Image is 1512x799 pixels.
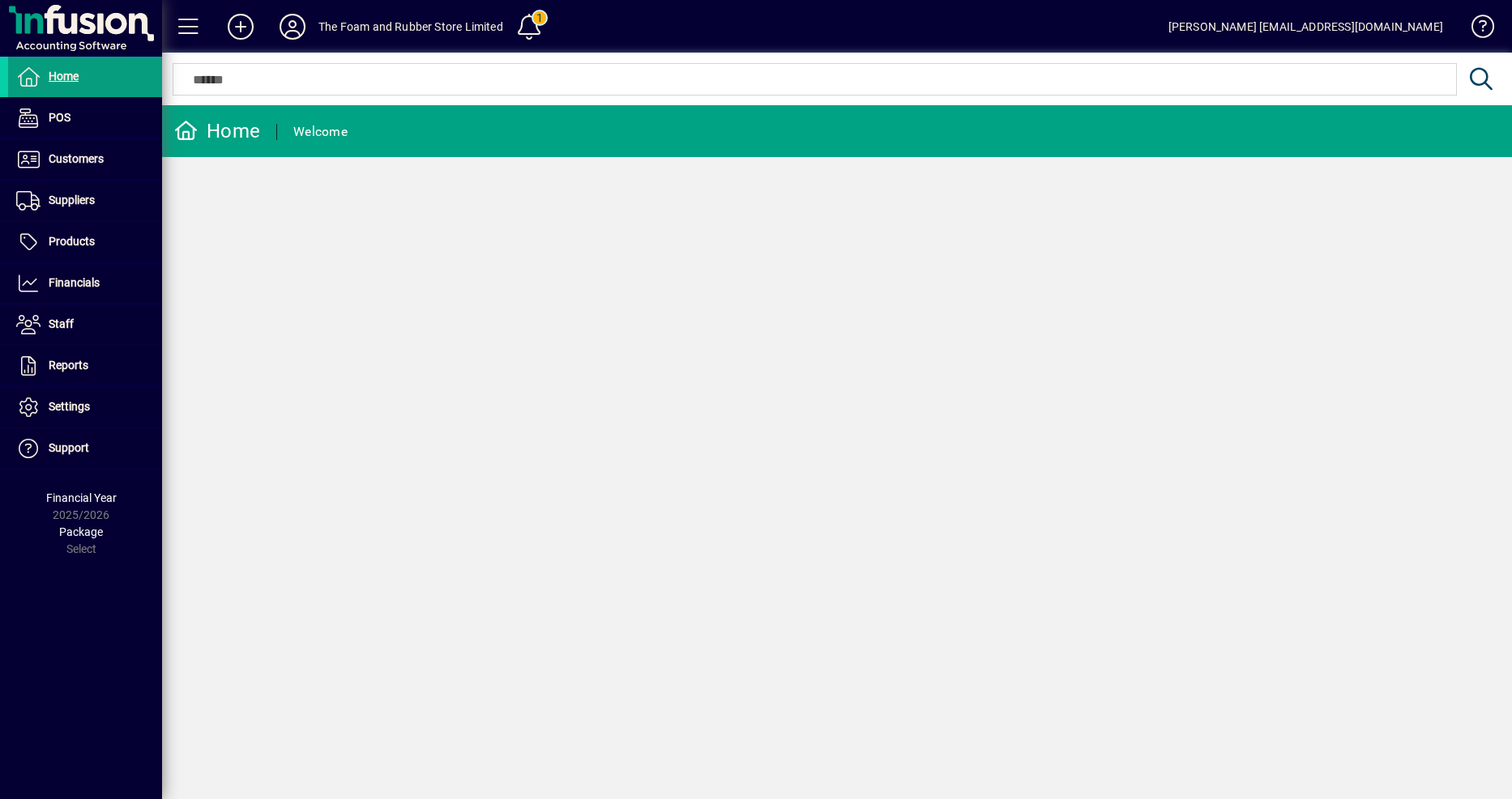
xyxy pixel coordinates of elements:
[267,12,318,41] button: Profile
[49,70,79,83] span: Home
[59,525,103,538] span: Package
[8,263,162,304] a: Financials
[49,276,100,289] span: Financials
[49,235,95,248] span: Products
[49,317,74,330] span: Staff
[49,441,89,454] span: Support
[8,304,162,345] a: Staff
[8,428,162,469] a: Support
[1459,3,1492,56] a: Knowledge Base
[1168,14,1443,40] div: [PERSON_NAME] [EMAIL_ADDRESS][DOMAIN_NAME]
[318,14,503,40] div: The Foam and Rubber Store Limited
[49,152,104,165] span: Customers
[49,359,88,372] span: Reports
[174,118,260,144] div: Home
[49,400,90,413] span: Settings
[8,139,162,180] a: Customers
[8,387,162,427] a: Settings
[8,181,162,221] a: Suppliers
[49,111,70,124] span: POS
[46,491,117,504] span: Financial Year
[8,98,162,138] a: POS
[8,346,162,386] a: Reports
[293,119,348,145] div: Welcome
[8,222,162,262] a: Products
[49,193,95,206] span: Suppliers
[215,12,267,41] button: Add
